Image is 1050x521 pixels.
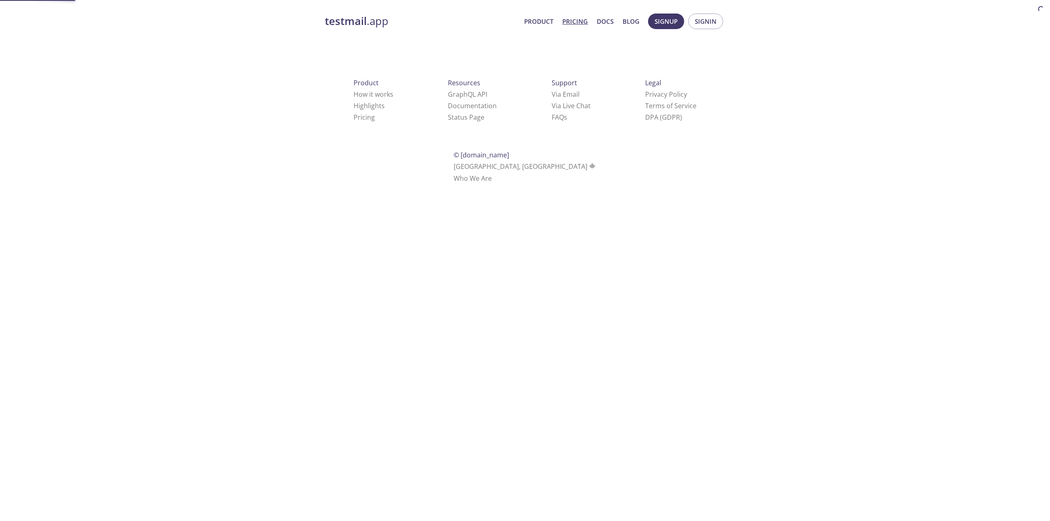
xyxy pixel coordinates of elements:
[688,14,723,29] button: Signin
[648,14,684,29] button: Signup
[645,78,661,87] span: Legal
[354,90,393,99] a: How it works
[448,90,487,99] a: GraphQL API
[552,113,567,122] a: FAQ
[552,90,580,99] a: Via Email
[645,90,687,99] a: Privacy Policy
[597,16,614,27] a: Docs
[354,78,379,87] span: Product
[454,174,492,183] a: Who We Are
[354,113,375,122] a: Pricing
[354,101,385,110] a: Highlights
[552,101,591,110] a: Via Live Chat
[448,113,484,122] a: Status Page
[552,78,577,87] span: Support
[524,16,553,27] a: Product
[655,16,678,27] span: Signup
[623,16,639,27] a: Blog
[448,78,480,87] span: Resources
[325,14,367,28] strong: testmail
[564,113,567,122] span: s
[645,101,696,110] a: Terms of Service
[448,101,497,110] a: Documentation
[454,150,509,159] span: © [DOMAIN_NAME]
[695,16,717,27] span: Signin
[454,162,597,171] span: [GEOGRAPHIC_DATA], [GEOGRAPHIC_DATA]
[645,113,682,122] a: DPA (GDPR)
[325,14,518,28] a: testmail.app
[562,16,588,27] a: Pricing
